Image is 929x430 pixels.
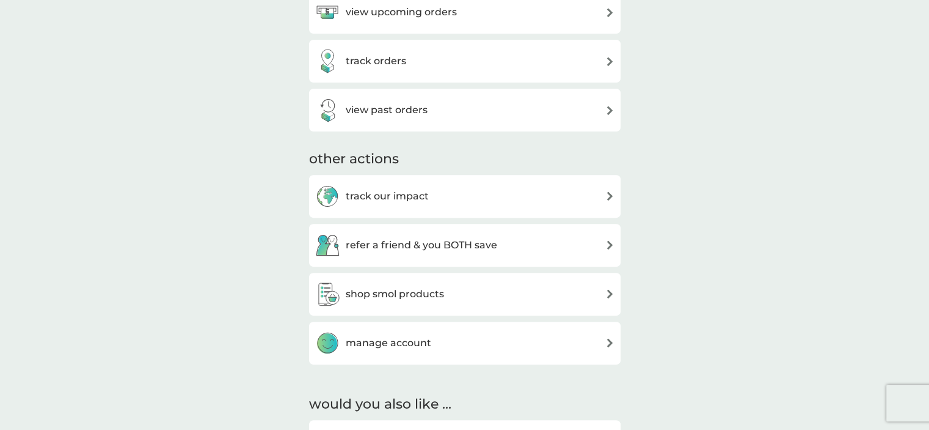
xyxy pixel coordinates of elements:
[346,286,444,302] h3: shop smol products
[309,395,621,414] h2: would you also like ...
[605,191,614,201] img: arrow right
[605,106,614,115] img: arrow right
[605,240,614,250] img: arrow right
[605,57,614,66] img: arrow right
[346,188,429,204] h3: track our impact
[346,102,428,118] h3: view past orders
[309,150,399,169] h3: other actions
[605,289,614,298] img: arrow right
[346,237,497,253] h3: refer a friend & you BOTH save
[605,338,614,347] img: arrow right
[346,335,431,351] h3: manage account
[346,4,457,20] h3: view upcoming orders
[346,53,406,69] h3: track orders
[605,8,614,17] img: arrow right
